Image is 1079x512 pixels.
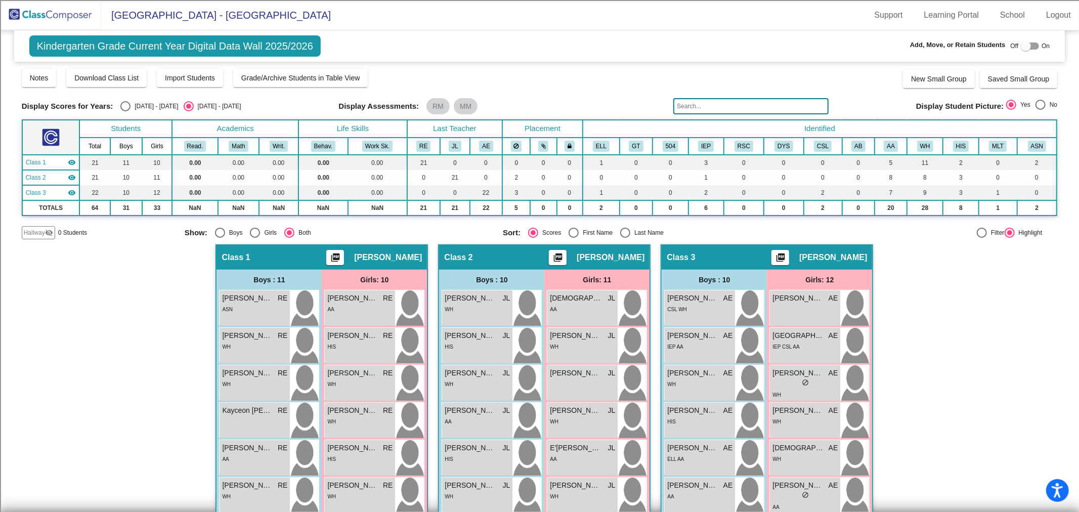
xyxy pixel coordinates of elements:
[4,179,1075,188] div: Television/Radio
[4,160,1075,169] div: Magazine
[653,155,688,170] td: 0
[259,200,298,216] td: NaN
[4,317,1075,326] div: BOOK
[79,185,110,200] td: 22
[165,74,215,82] span: Import Students
[530,185,557,200] td: 0
[270,141,288,152] button: Writ.
[943,155,979,170] td: 2
[1017,170,1057,185] td: 0
[829,293,838,304] span: AE
[22,200,80,216] td: TOTALS
[988,75,1049,83] span: Saved Small Group
[79,170,110,185] td: 21
[222,252,250,263] span: Class 1
[79,200,110,216] td: 64
[907,185,943,200] td: 9
[348,155,407,170] td: 0.00
[439,270,544,290] div: Boys : 10
[530,155,557,170] td: 0
[426,98,450,114] mat-chip: RM
[804,200,842,216] td: 2
[157,69,223,87] button: Import Students
[943,138,979,155] th: Hispanic
[4,169,1075,179] div: Newspaper
[764,155,803,170] td: 0
[653,185,688,200] td: 0
[799,252,867,263] span: [PERSON_NAME]
[953,141,969,152] button: HIS
[943,185,979,200] td: 3
[875,138,907,155] th: African American
[502,170,530,185] td: 2
[348,200,407,216] td: NaN
[980,70,1057,88] button: Saved Small Group
[620,185,653,200] td: 0
[772,293,823,304] span: [PERSON_NAME]
[583,170,620,185] td: 0
[502,185,530,200] td: 3
[4,4,211,13] div: Home
[979,200,1017,216] td: 1
[58,228,87,237] span: 0 Students
[338,102,419,111] span: Display Assessments:
[667,344,683,350] span: IEP AA
[917,141,933,152] button: WH
[653,138,688,155] th: 504 Plan
[4,124,1075,133] div: Print
[407,170,440,185] td: 0
[172,155,218,170] td: 0.00
[630,228,664,237] div: Last Name
[549,250,567,265] button: Print Students Details
[298,120,407,138] th: Life Skills
[4,262,1075,271] div: Move to ...
[222,330,273,341] span: [PERSON_NAME]
[4,13,94,24] input: Search outlines
[120,101,241,111] mat-radio-group: Select an option
[620,200,653,216] td: 0
[407,200,440,216] td: 21
[875,200,907,216] td: 20
[583,200,620,216] td: 2
[74,74,139,82] span: Download Class List
[550,293,600,304] span: [DEMOGRAPHIC_DATA] [PERSON_NAME]
[407,138,440,155] th: Rachel Evans
[260,228,277,237] div: Girls
[222,307,233,312] span: ASN
[842,200,875,216] td: 0
[110,200,142,216] td: 31
[608,293,616,304] span: JL
[298,170,348,185] td: 0.00
[229,141,248,152] button: Math
[804,155,842,170] td: 0
[4,335,1075,344] div: JOURNAL
[667,330,718,341] span: [PERSON_NAME]
[259,185,298,200] td: 0.00
[470,170,502,185] td: 0
[4,42,1075,51] div: Move To ...
[440,185,470,200] td: 0
[979,170,1017,185] td: 0
[22,185,80,200] td: Amber Edwards - No Class Name
[172,170,218,185] td: 0.00
[4,271,1075,280] div: Home
[851,141,866,152] button: AB
[907,170,943,185] td: 8
[1042,41,1050,51] span: On
[311,141,335,152] button: Behav.
[142,200,172,216] td: 33
[68,174,76,182] mat-icon: visibility
[322,270,427,290] div: Girls: 10
[774,252,787,267] mat-icon: picture_as_pdf
[444,252,472,263] span: Class 2
[1015,228,1043,237] div: Highlight
[440,170,470,185] td: 21
[608,330,616,341] span: JL
[79,120,172,138] th: Students
[185,228,207,237] span: Show:
[4,97,1075,106] div: Delete
[26,188,46,197] span: Class 3
[278,293,287,304] span: RE
[530,138,557,155] th: Keep with students
[688,185,724,200] td: 2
